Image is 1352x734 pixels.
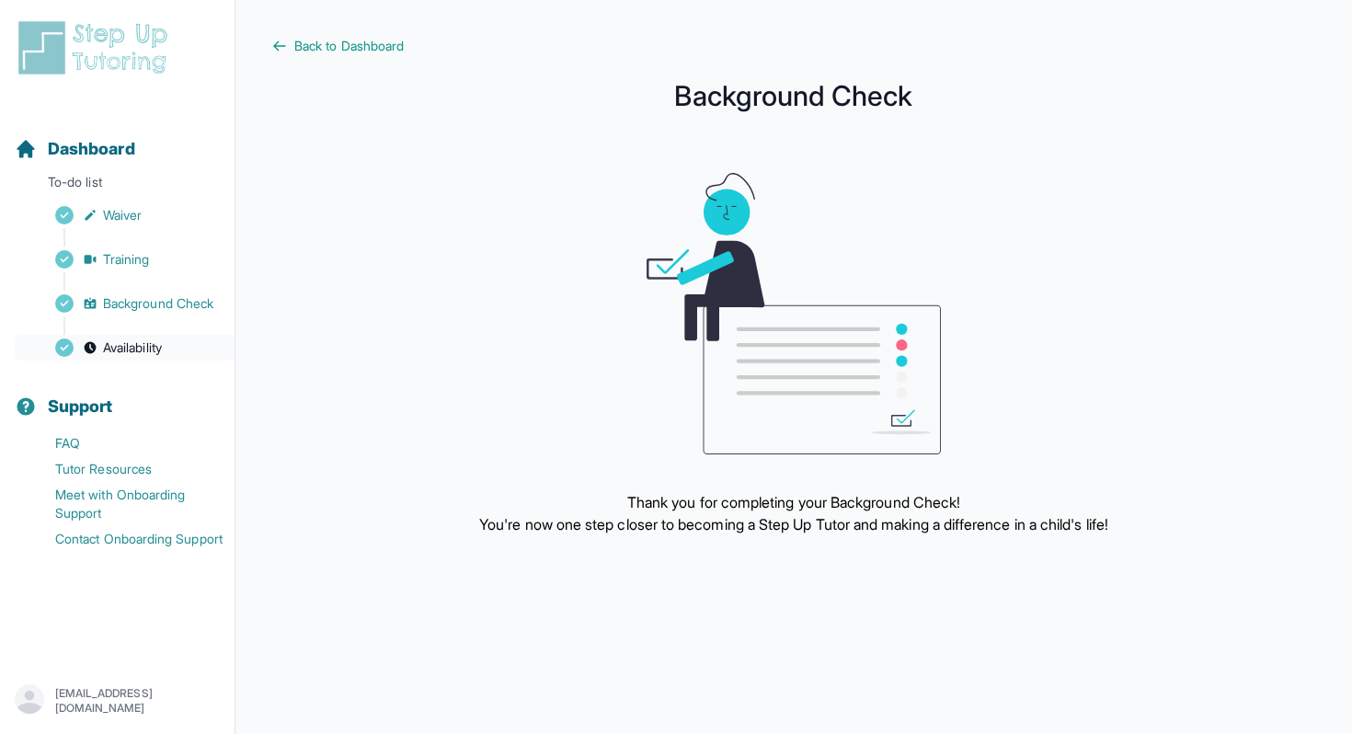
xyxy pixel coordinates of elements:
[48,394,113,419] span: Support
[7,364,227,427] button: Support
[15,430,235,456] a: FAQ
[15,202,235,228] a: Waiver
[15,136,135,162] a: Dashboard
[15,456,235,482] a: Tutor Resources
[294,37,404,55] span: Back to Dashboard
[7,173,227,199] p: To-do list
[103,294,213,313] span: Background Check
[15,247,235,272] a: Training
[15,335,235,361] a: Availability
[272,37,1315,55] a: Back to Dashboard
[103,206,142,224] span: Waiver
[272,85,1315,107] h1: Background Check
[479,491,1108,513] p: Thank you for completing your Background Check!
[15,684,220,717] button: [EMAIL_ADDRESS][DOMAIN_NAME]
[55,686,220,716] p: [EMAIL_ADDRESS][DOMAIN_NAME]
[48,136,135,162] span: Dashboard
[15,18,178,77] img: logo
[103,250,150,269] span: Training
[15,482,235,526] a: Meet with Onboarding Support
[15,526,235,552] a: Contact Onboarding Support
[479,513,1108,535] p: You're now one step closer to becoming a Step Up Tutor and making a difference in a child's life!
[647,173,941,454] img: meeting graphic
[15,291,235,316] a: Background Check
[7,107,227,169] button: Dashboard
[103,338,162,357] span: Availability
